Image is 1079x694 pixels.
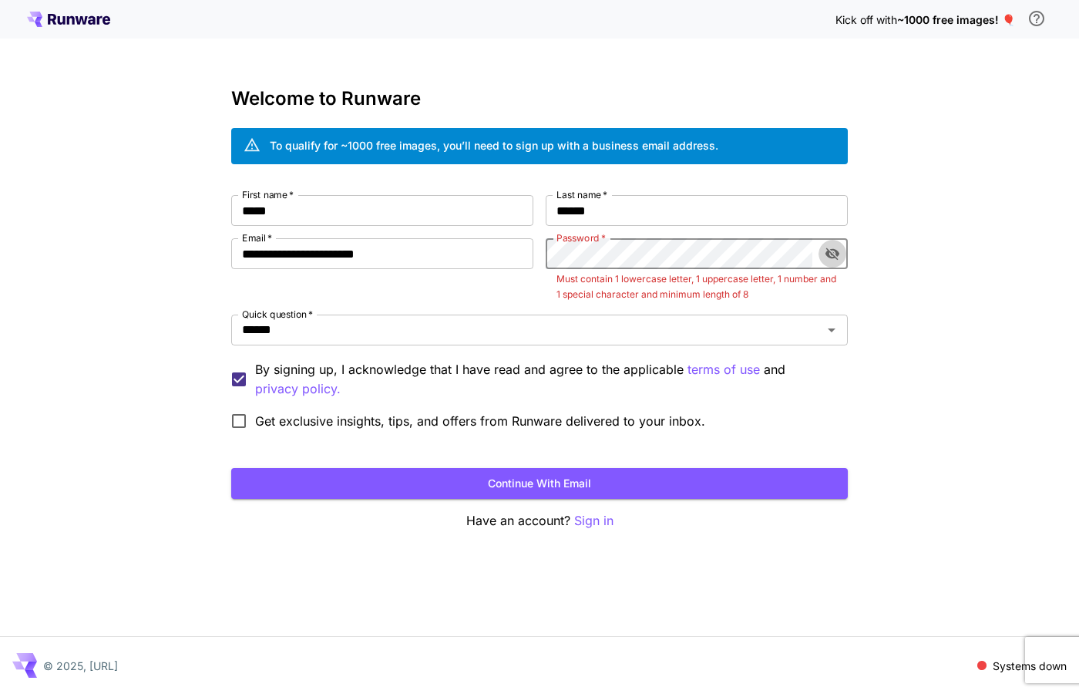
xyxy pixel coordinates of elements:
button: Continue with email [231,468,848,500]
button: Open [821,319,842,341]
p: © 2025, [URL] [43,658,118,674]
p: Systems down [993,658,1067,674]
p: Have an account? [231,511,848,531]
button: By signing up, I acknowledge that I have read and agree to the applicable terms of use and [255,379,341,399]
button: toggle password visibility [818,240,846,268]
p: terms of use [687,360,760,379]
label: Quick question [242,308,313,321]
span: Get exclusive insights, tips, and offers from Runware delivered to your inbox. [255,412,705,430]
p: Must contain 1 lowercase letter, 1 uppercase letter, 1 number and 1 special character and minimum... [556,271,837,302]
p: By signing up, I acknowledge that I have read and agree to the applicable and [255,360,835,399]
span: Kick off with [835,13,897,26]
button: In order to qualify for free credit, you need to sign up with a business email address and click ... [1021,3,1052,34]
label: Password [556,231,606,244]
button: By signing up, I acknowledge that I have read and agree to the applicable and privacy policy. [687,360,760,379]
label: Last name [556,188,607,201]
p: privacy policy. [255,379,341,399]
h3: Welcome to Runware [231,88,848,109]
div: To qualify for ~1000 free images, you’ll need to sign up with a business email address. [270,137,718,153]
label: Email [242,231,272,244]
label: First name [242,188,294,201]
button: Sign in [574,511,613,531]
span: ~1000 free images! 🎈 [897,13,1015,26]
